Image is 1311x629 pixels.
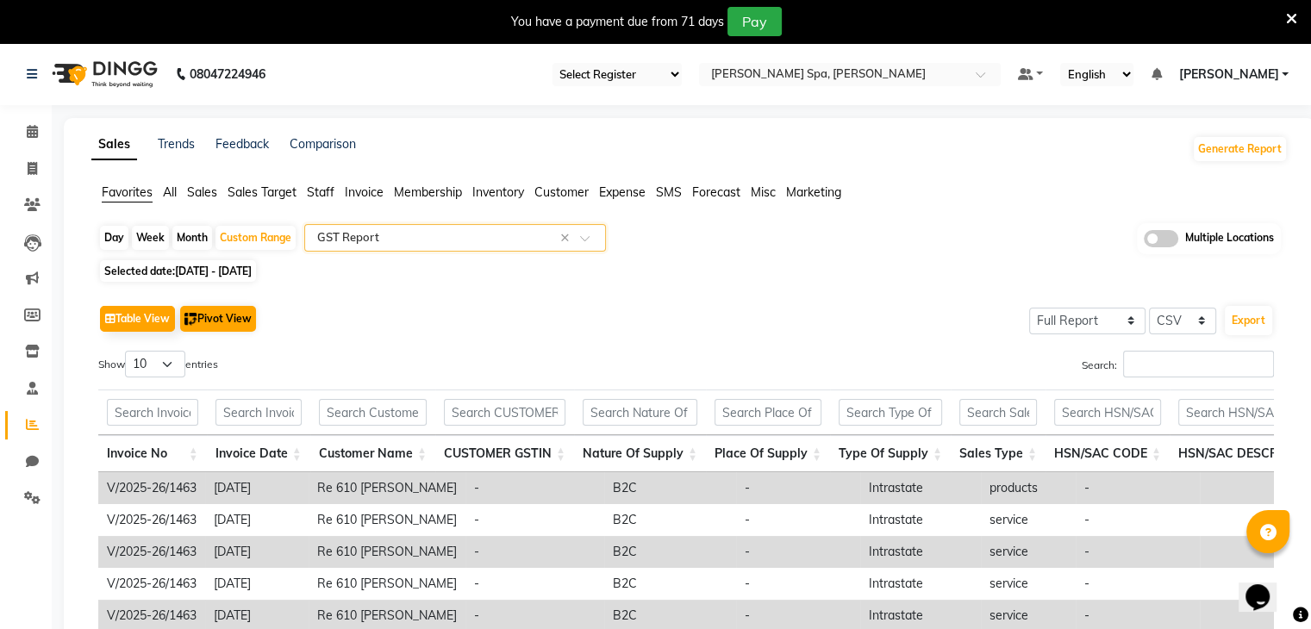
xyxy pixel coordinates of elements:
div: Day [100,226,128,250]
td: B2C [604,472,736,504]
th: CUSTOMER GSTIN: activate to sort column ascending [435,435,574,472]
th: Nature Of Supply: activate to sort column ascending [574,435,706,472]
button: Pay [727,7,782,36]
a: Feedback [215,136,269,152]
td: Intrastate [860,568,981,600]
td: - [1076,504,1200,536]
td: service [981,568,1076,600]
span: Clear all [560,229,575,247]
span: Invoice [345,184,384,200]
td: - [465,504,604,536]
td: Re 610 [PERSON_NAME] [309,568,465,600]
select: Showentries [125,351,185,377]
td: - [736,568,860,600]
td: - [465,568,604,600]
td: - [736,536,860,568]
td: Re 610 [PERSON_NAME] [309,536,465,568]
input: Search Customer Name [319,399,427,426]
div: Month [172,226,212,250]
span: Forecast [692,184,740,200]
span: Expense [599,184,646,200]
td: Intrastate [860,536,981,568]
input: Search Place Of Supply [715,399,821,426]
div: Week [132,226,169,250]
b: 08047224946 [190,50,265,98]
input: Search Sales Type [959,399,1037,426]
div: Custom Range [215,226,296,250]
span: Inventory [472,184,524,200]
div: You have a payment due from 71 days [511,13,724,31]
label: Search: [1082,351,1274,377]
input: Search CUSTOMER GSTIN [444,399,565,426]
span: Multiple Locations [1185,230,1274,247]
button: Export [1225,306,1272,335]
td: service [981,536,1076,568]
td: - [465,472,604,504]
td: - [1076,472,1200,504]
th: Invoice No: activate to sort column ascending [98,435,207,472]
label: Show entries [98,351,218,377]
span: Staff [307,184,334,200]
span: SMS [656,184,682,200]
img: logo [44,50,162,98]
th: Customer Name: activate to sort column ascending [310,435,435,472]
td: [DATE] [205,536,309,568]
input: Search Invoice No [107,399,198,426]
td: [DATE] [205,504,309,536]
td: Re 610 [PERSON_NAME] [309,504,465,536]
td: V/2025-26/1463 [98,536,205,568]
td: [DATE] [205,568,309,600]
td: B2C [604,536,736,568]
span: Customer [534,184,589,200]
input: Search Invoice Date [215,399,302,426]
input: Search Type Of Supply [839,399,942,426]
span: Membership [394,184,462,200]
th: Invoice Date: activate to sort column ascending [207,435,310,472]
td: - [1076,568,1200,600]
span: Marketing [786,184,841,200]
th: Sales Type: activate to sort column ascending [951,435,1046,472]
a: Comparison [290,136,356,152]
iframe: chat widget [1239,560,1294,612]
th: Place Of Supply: activate to sort column ascending [706,435,830,472]
td: B2C [604,504,736,536]
td: V/2025-26/1463 [98,504,205,536]
span: Sales [187,184,217,200]
td: V/2025-26/1463 [98,568,205,600]
button: Table View [100,306,175,332]
span: Selected date: [100,260,256,282]
span: All [163,184,177,200]
img: pivot.png [184,313,197,326]
span: [PERSON_NAME] [1178,65,1278,84]
span: Sales Target [228,184,297,200]
span: Favorites [102,184,153,200]
td: Intrastate [860,504,981,536]
button: Pivot View [180,306,256,332]
th: HSN/SAC CODE: activate to sort column ascending [1046,435,1170,472]
td: V/2025-26/1463 [98,472,205,504]
button: Generate Report [1194,137,1286,161]
span: Misc [751,184,776,200]
td: service [981,504,1076,536]
a: Sales [91,129,137,160]
td: Re 610 [PERSON_NAME] [309,472,465,504]
td: - [1076,536,1200,568]
th: Type Of Supply: activate to sort column ascending [830,435,951,472]
td: B2C [604,568,736,600]
input: Search Nature Of Supply [583,399,697,426]
td: Intrastate [860,472,981,504]
a: Trends [158,136,195,152]
td: - [465,536,604,568]
td: - [736,504,860,536]
input: Search HSN/SAC CODE [1054,399,1161,426]
td: - [736,472,860,504]
span: [DATE] - [DATE] [175,265,252,277]
input: Search: [1123,351,1274,377]
td: products [981,472,1076,504]
td: [DATE] [205,472,309,504]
